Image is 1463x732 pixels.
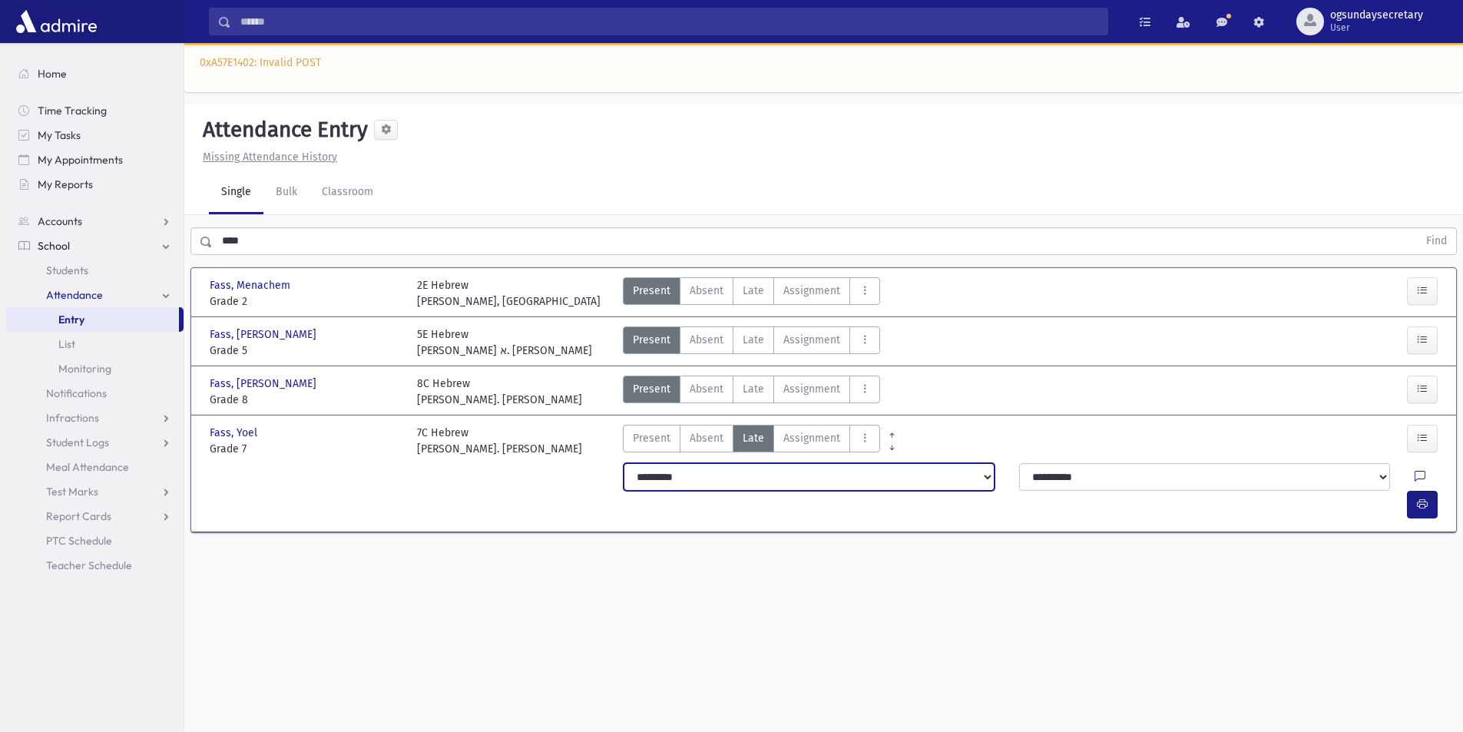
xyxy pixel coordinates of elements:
a: Meal Attendance [6,455,184,479]
span: PTC Schedule [46,534,112,548]
span: Assignment [783,332,840,348]
span: Entry [58,313,84,326]
div: AttTypes [623,326,880,359]
span: Assignment [783,430,840,446]
span: Infractions [46,411,99,425]
a: Notifications [6,381,184,406]
span: Present [633,283,670,299]
a: Time Tracking [6,98,184,123]
div: AttTypes [623,425,880,457]
span: My Tasks [38,128,81,142]
span: User [1330,22,1423,34]
span: Students [46,263,88,277]
span: Time Tracking [38,104,107,118]
a: Classroom [309,171,386,214]
span: Test Marks [46,485,98,498]
img: AdmirePro [12,6,101,37]
div: 2E Hebrew [PERSON_NAME], [GEOGRAPHIC_DATA] [417,277,601,310]
span: Home [38,67,67,81]
a: Teacher Schedule [6,553,184,578]
span: My Appointments [38,153,123,167]
span: Late [743,430,764,446]
u: Missing Attendance History [203,151,337,164]
div: AttTypes [623,277,880,310]
span: Late [743,283,764,299]
div: 8C Hebrew [PERSON_NAME]. [PERSON_NAME] [417,376,582,408]
span: Attendance [46,288,103,302]
div: AttTypes [623,376,880,408]
span: ogsundaysecretary [1330,9,1423,22]
span: Meal Attendance [46,460,129,474]
a: Entry [6,307,179,332]
span: Late [743,381,764,397]
a: Attendance [6,283,184,307]
span: Absent [690,283,723,299]
span: Present [633,332,670,348]
a: School [6,234,184,258]
a: Infractions [6,406,184,430]
span: Assignment [783,381,840,397]
div: 0xA57E1402: Invalid POST [184,43,1463,92]
span: Grade 5 [210,343,402,359]
a: Missing Attendance History [197,151,337,164]
span: School [38,239,70,253]
span: Absent [690,430,723,446]
span: List [58,337,75,351]
span: Accounts [38,214,82,228]
span: Fass, [PERSON_NAME] [210,376,319,392]
a: Single [209,171,263,214]
span: Notifications [46,386,107,400]
a: Home [6,61,184,86]
span: My Reports [38,177,93,191]
span: Report Cards [46,509,111,523]
span: Fass, Yoel [210,425,260,441]
span: Grade 7 [210,441,402,457]
a: Accounts [6,209,184,234]
span: Absent [690,332,723,348]
span: Fass, [PERSON_NAME] [210,326,319,343]
a: My Reports [6,172,184,197]
span: Absent [690,381,723,397]
a: Students [6,258,184,283]
span: Grade 2 [210,293,402,310]
div: 5E Hebrew [PERSON_NAME] א. [PERSON_NAME] [417,326,592,359]
a: Test Marks [6,479,184,504]
span: Present [633,430,670,446]
span: Present [633,381,670,397]
div: 7C Hebrew [PERSON_NAME]. [PERSON_NAME] [417,425,582,457]
span: Fass, Menachem [210,277,293,293]
a: PTC Schedule [6,528,184,553]
span: Monitoring [58,362,111,376]
a: Report Cards [6,504,184,528]
h5: Attendance Entry [197,117,368,143]
a: Student Logs [6,430,184,455]
a: List [6,332,184,356]
a: My Tasks [6,123,184,147]
span: Student Logs [46,436,109,449]
input: Search [231,8,1107,35]
a: Monitoring [6,356,184,381]
button: Find [1417,228,1456,254]
span: Grade 8 [210,392,402,408]
span: Late [743,332,764,348]
a: Bulk [263,171,309,214]
span: Assignment [783,283,840,299]
span: Teacher Schedule [46,558,132,572]
a: My Appointments [6,147,184,172]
